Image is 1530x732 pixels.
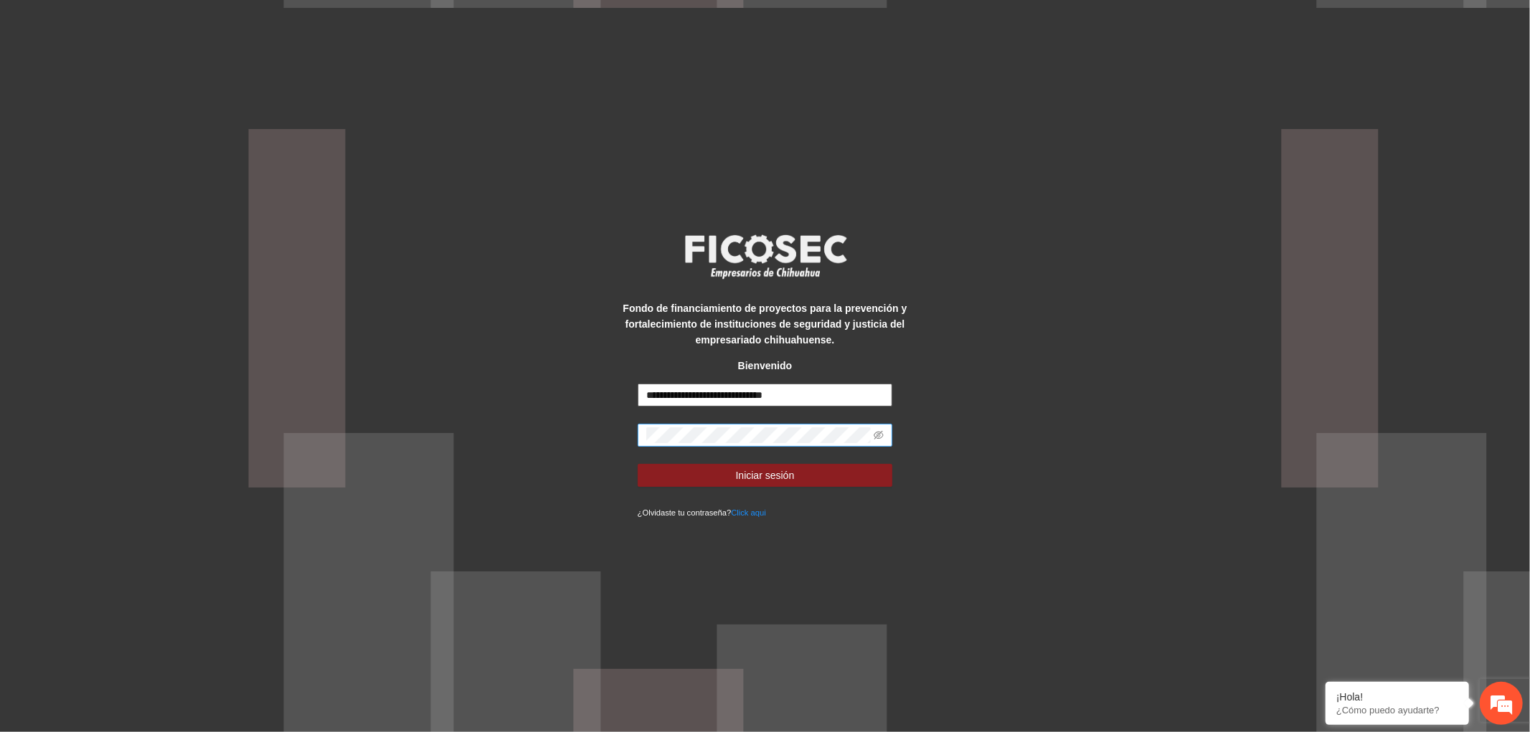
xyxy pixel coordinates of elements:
[738,360,792,371] strong: Bienvenido
[75,73,241,92] div: Chatee con nosotros ahora
[1336,691,1458,703] div: ¡Hola!
[676,230,855,283] img: logo
[7,391,273,442] textarea: Escriba su mensaje y pulse “Intro”
[638,464,893,487] button: Iniciar sesión
[736,467,795,483] span: Iniciar sesión
[638,508,766,517] small: ¿Olvidaste tu contraseña?
[731,508,766,517] a: Click aqui
[1336,705,1458,716] p: ¿Cómo puedo ayudarte?
[83,191,198,336] span: Estamos en línea.
[874,430,884,440] span: eye-invisible
[623,303,907,346] strong: Fondo de financiamiento de proyectos para la prevención y fortalecimiento de instituciones de seg...
[235,7,270,42] div: Minimizar ventana de chat en vivo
